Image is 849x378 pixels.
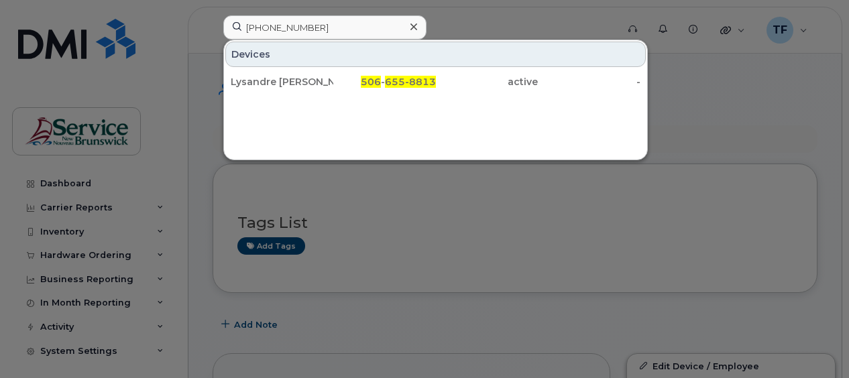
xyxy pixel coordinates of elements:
div: Lysandre [PERSON_NAME] [231,75,333,88]
div: - [538,75,640,88]
div: Devices [225,42,646,67]
a: Lysandre [PERSON_NAME]506-655-8813active- [225,70,646,94]
span: 655-8813 [385,76,436,88]
div: - [333,75,436,88]
span: 506 [361,76,381,88]
div: active [436,75,539,88]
